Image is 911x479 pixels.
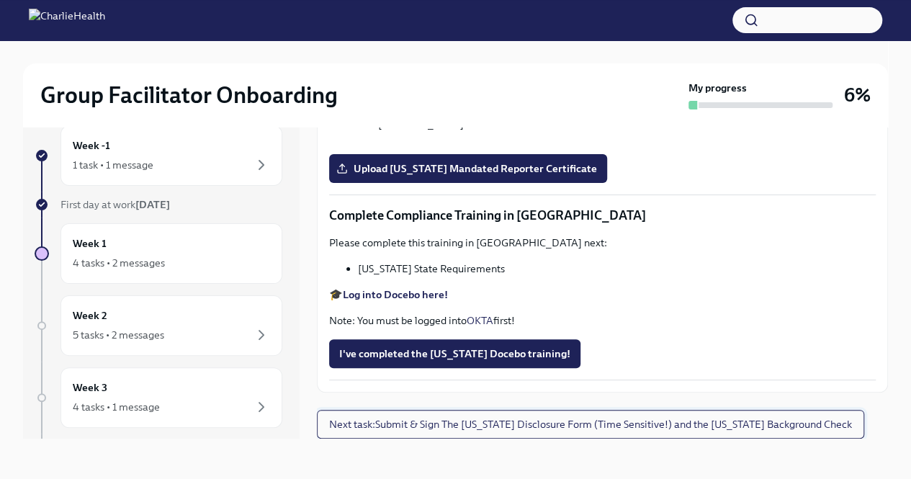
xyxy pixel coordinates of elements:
[467,314,493,327] a: OKTA
[317,410,864,439] button: Next task:Submit & Sign The [US_STATE] Disclosure Form (Time Sensitive!) and the [US_STATE] Backg...
[329,417,852,431] span: Next task : Submit & Sign The [US_STATE] Disclosure Form (Time Sensitive!) and the [US_STATE] Bac...
[329,154,607,183] label: Upload [US_STATE] Mandated Reporter Certificate
[73,308,107,323] h6: Week 2
[73,158,153,172] div: 1 task • 1 message
[73,400,160,414] div: 4 tasks • 1 message
[35,367,282,428] a: Week 34 tasks • 1 message
[358,261,876,276] li: [US_STATE] State Requirements
[73,236,107,251] h6: Week 1
[339,346,570,361] span: I've completed the [US_STATE] Docebo training!
[688,81,747,95] strong: My progress
[35,295,282,356] a: Week 25 tasks • 2 messages
[29,9,105,32] img: CharlieHealth
[40,81,338,109] h2: Group Facilitator Onboarding
[73,380,107,395] h6: Week 3
[73,256,165,270] div: 4 tasks • 2 messages
[73,138,110,153] h6: Week -1
[135,198,170,211] strong: [DATE]
[73,328,164,342] div: 5 tasks • 2 messages
[329,207,876,224] p: Complete Compliance Training in [GEOGRAPHIC_DATA]
[343,288,448,301] a: Log into Docebo here!
[35,125,282,186] a: Week -11 task • 1 message
[339,161,597,176] span: Upload [US_STATE] Mandated Reporter Certificate
[35,223,282,284] a: Week 14 tasks • 2 messages
[60,198,170,211] span: First day at work
[35,197,282,212] a: First day at work[DATE]
[329,236,876,250] p: Please complete this training in [GEOGRAPHIC_DATA] next:
[329,339,580,368] button: I've completed the [US_STATE] Docebo training!
[329,313,876,328] p: Note: You must be logged into first!
[844,82,871,108] h3: 6%
[329,287,876,302] p: 🎓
